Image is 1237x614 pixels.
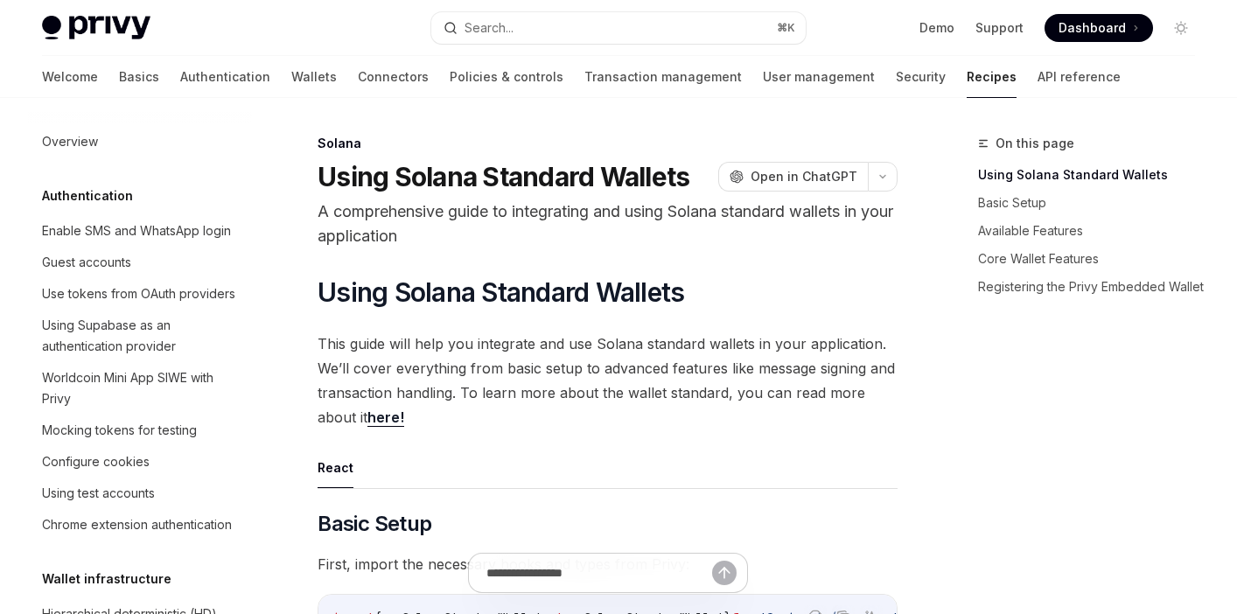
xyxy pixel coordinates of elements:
span: Basic Setup [318,510,431,538]
button: React [318,447,353,488]
a: Using test accounts [28,478,252,509]
a: Available Features [978,217,1209,245]
div: Mocking tokens for testing [42,420,197,441]
div: Enable SMS and WhatsApp login [42,220,231,241]
a: Mocking tokens for testing [28,415,252,446]
span: Using Solana Standard Wallets [318,276,684,308]
span: ⌘ K [777,21,795,35]
div: Using test accounts [42,483,155,504]
a: Demo [919,19,954,37]
a: Recipes [967,56,1017,98]
div: Solana [318,135,898,152]
a: Chrome extension authentication [28,509,252,541]
span: On this page [996,133,1074,154]
a: Use tokens from OAuth providers [28,278,252,310]
p: A comprehensive guide to integrating and using Solana standard wallets in your application [318,199,898,248]
a: Overview [28,126,252,157]
a: Dashboard [1045,14,1153,42]
a: Worldcoin Mini App SIWE with Privy [28,362,252,415]
img: light logo [42,16,150,40]
a: Registering the Privy Embedded Wallet [978,273,1209,301]
a: Guest accounts [28,247,252,278]
a: Transaction management [584,56,742,98]
a: Authentication [180,56,270,98]
div: Guest accounts [42,252,131,273]
h5: Authentication [42,185,133,206]
a: Configure cookies [28,446,252,478]
div: Configure cookies [42,451,150,472]
a: Connectors [358,56,429,98]
a: Enable SMS and WhatsApp login [28,215,252,247]
a: User management [763,56,875,98]
button: Send message [712,561,737,585]
div: Overview [42,131,98,152]
a: here! [367,408,404,427]
div: Chrome extension authentication [42,514,232,535]
a: Support [975,19,1024,37]
a: Core Wallet Features [978,245,1209,273]
button: Open in ChatGPT [718,162,868,192]
h1: Using Solana Standard Wallets [318,161,689,192]
div: Search... [465,17,514,38]
a: Wallets [291,56,337,98]
a: API reference [1038,56,1121,98]
div: Worldcoin Mini App SIWE with Privy [42,367,241,409]
a: Using Solana Standard Wallets [978,161,1209,189]
a: Using Supabase as an authentication provider [28,310,252,362]
span: Dashboard [1059,19,1126,37]
a: Policies & controls [450,56,563,98]
div: Using Supabase as an authentication provider [42,315,241,357]
button: Search...⌘K [431,12,807,44]
a: Basic Setup [978,189,1209,217]
button: Toggle dark mode [1167,14,1195,42]
a: Welcome [42,56,98,98]
a: Basics [119,56,159,98]
a: Security [896,56,946,98]
div: Use tokens from OAuth providers [42,283,235,304]
h5: Wallet infrastructure [42,569,171,590]
span: This guide will help you integrate and use Solana standard wallets in your application. We’ll cov... [318,331,898,429]
span: Open in ChatGPT [751,168,857,185]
